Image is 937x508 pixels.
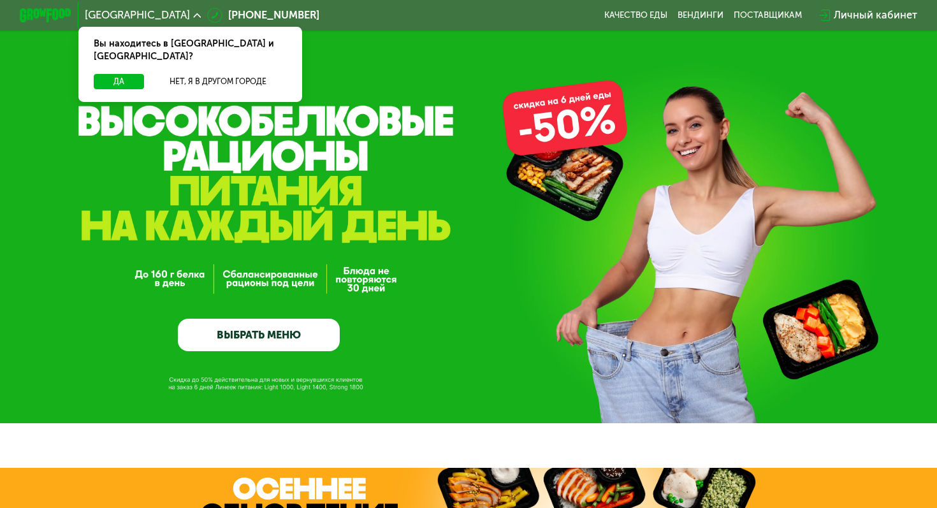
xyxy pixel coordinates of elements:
a: ВЫБРАТЬ МЕНЮ [178,319,340,351]
div: Вы находитесь в [GEOGRAPHIC_DATA] и [GEOGRAPHIC_DATA]? [78,27,302,74]
button: Нет, я в другом городе [149,74,286,90]
a: [PHONE_NUMBER] [207,8,319,24]
span: [GEOGRAPHIC_DATA] [85,10,190,20]
a: Качество еды [604,10,667,20]
div: поставщикам [734,10,802,20]
div: Личный кабинет [834,8,917,24]
button: Да [94,74,144,90]
a: Вендинги [678,10,723,20]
